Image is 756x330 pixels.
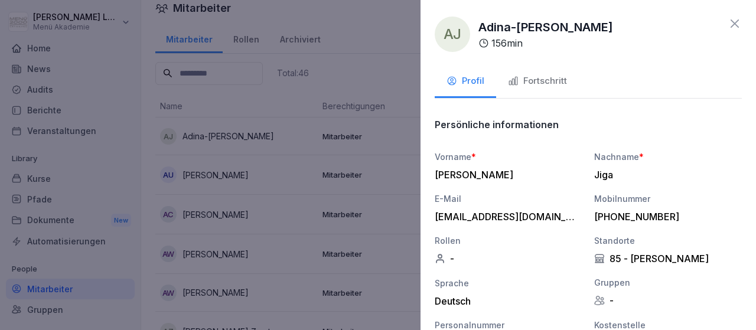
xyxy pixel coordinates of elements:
[435,295,582,307] div: Deutsch
[594,253,742,264] div: 85 - [PERSON_NAME]
[594,192,742,205] div: Mobilnummer
[594,234,742,247] div: Standorte
[496,66,579,98] button: Fortschritt
[491,36,523,50] p: 156 min
[435,119,559,130] p: Persönliche informationen
[435,211,576,223] div: [EMAIL_ADDRESS][DOMAIN_NAME]
[435,192,582,205] div: E-Mail
[594,151,742,163] div: Nachname
[435,169,576,181] div: [PERSON_NAME]
[435,277,582,289] div: Sprache
[594,295,742,306] div: -
[594,276,742,289] div: Gruppen
[594,211,736,223] div: [PHONE_NUMBER]
[478,18,613,36] p: Adina-[PERSON_NAME]
[435,17,470,52] div: AJ
[594,169,736,181] div: Jiga
[435,66,496,98] button: Profil
[435,234,582,247] div: Rollen
[435,253,582,264] div: -
[447,74,484,88] div: Profil
[508,74,567,88] div: Fortschritt
[435,151,582,163] div: Vorname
